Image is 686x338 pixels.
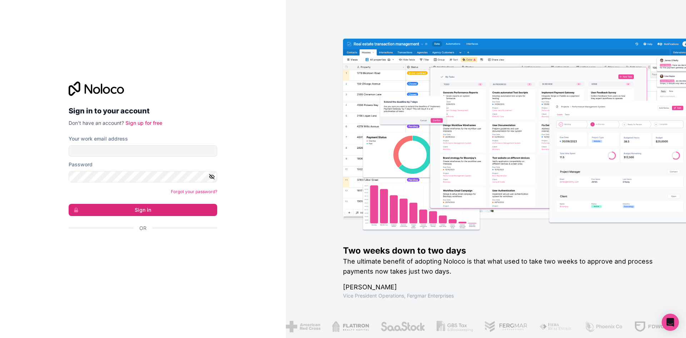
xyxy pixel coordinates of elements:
[69,120,124,126] span: Don't have an account?
[69,204,217,216] button: Sign in
[139,225,146,232] span: Or
[69,104,217,117] h2: Sign in to your account
[539,321,572,332] img: /assets/fiera-fwj2N5v4.png
[436,321,473,332] img: /assets/gbstax-C-GtDUiK.png
[285,321,320,332] img: /assets/american-red-cross-BAupjrZR.png
[380,321,425,332] img: /assets/saastock-C6Zbiodz.png
[343,282,663,292] h1: [PERSON_NAME]
[343,256,663,276] h2: The ultimate benefit of adopting Noloco is that what used to take two weeks to approve and proces...
[69,171,217,182] input: Password
[171,189,217,194] a: Forgot your password?
[65,240,215,255] iframe: Sign in with Google Button
[633,321,675,332] img: /assets/fdworks-Bi04fVtw.png
[69,135,128,142] label: Your work email address
[484,321,527,332] img: /assets/fergmar-CudnrXN5.png
[125,120,162,126] a: Sign up for free
[662,314,679,331] div: Open Intercom Messenger
[343,292,663,299] h1: Vice President Operations , Fergmar Enterprises
[584,321,622,332] img: /assets/phoenix-BREaitsQ.png
[332,321,369,332] img: /assets/flatiron-C8eUkumj.png
[69,145,217,157] input: Email address
[343,245,663,256] h1: Two weeks down to two days
[69,161,93,168] label: Password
